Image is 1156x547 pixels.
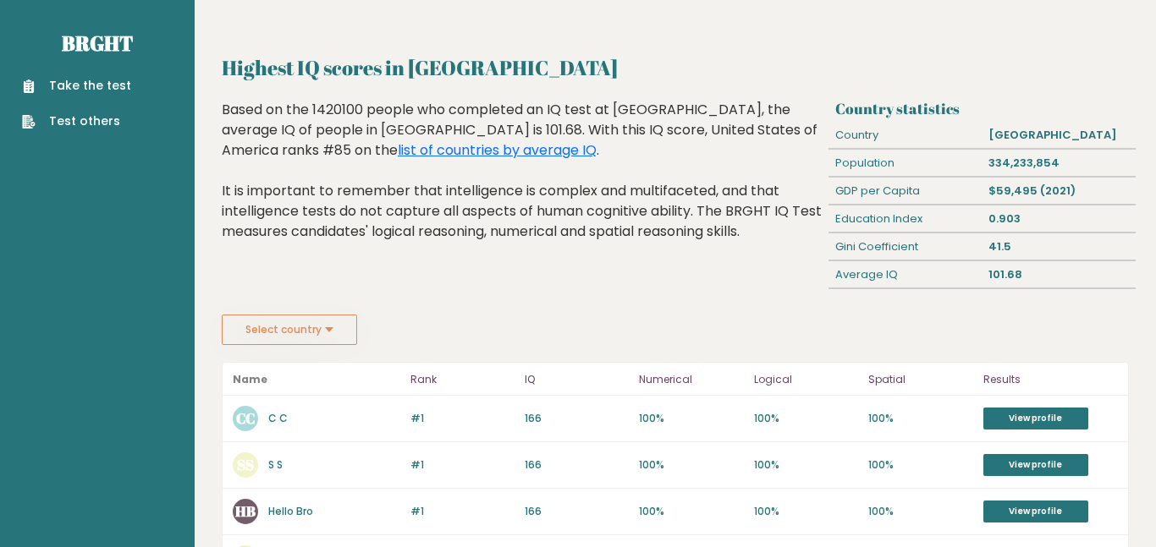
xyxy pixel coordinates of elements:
a: Hello Bro [268,504,313,518]
text: CC [236,408,256,428]
p: 166 [525,457,629,473]
div: 334,233,854 [982,150,1135,177]
div: GDP per Capita [828,178,982,205]
div: [GEOGRAPHIC_DATA] [982,122,1135,149]
div: Education Index [828,205,982,232]
a: View profile [983,408,1088,429]
p: 166 [525,411,629,426]
p: 100% [639,411,743,426]
div: Based on the 1420100 people who completed an IQ test at [GEOGRAPHIC_DATA], the average IQ of peop... [222,100,823,267]
a: list of countries by average IQ [398,140,597,160]
div: $59,495 (2021) [982,178,1135,205]
button: Select country [222,315,357,345]
a: Brght [62,30,133,57]
div: 41.5 [982,233,1135,260]
div: 0.903 [982,205,1135,232]
div: Population [828,150,982,177]
a: View profile [983,454,1088,476]
p: 100% [754,504,858,519]
p: Numerical [639,369,743,390]
p: Spatial [868,369,972,390]
p: 166 [525,504,629,519]
p: Rank [410,369,515,390]
p: 100% [868,411,972,426]
p: 100% [868,504,972,519]
div: Gini Coefficient [828,233,982,260]
p: 100% [639,457,743,473]
b: Name [233,372,267,386]
div: Country [828,122,982,149]
a: C C [268,411,288,425]
div: Average IQ [828,261,982,288]
p: #1 [410,411,515,426]
p: #1 [410,457,515,473]
p: 100% [868,457,972,473]
text: SS [237,455,254,474]
p: Results [983,369,1118,390]
p: IQ [525,369,629,390]
p: 100% [639,504,743,519]
h2: Highest IQ scores in [GEOGRAPHIC_DATA] [222,52,1129,83]
a: S S [268,457,283,472]
p: #1 [410,504,515,519]
a: View profile [983,501,1088,522]
p: 100% [754,457,858,473]
div: 101.68 [982,261,1135,288]
a: Test others [22,112,131,130]
h3: Country statistics [835,100,1129,118]
text: HB [235,501,256,521]
a: Take the test [22,77,131,95]
p: Logical [754,369,858,390]
p: 100% [754,411,858,426]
